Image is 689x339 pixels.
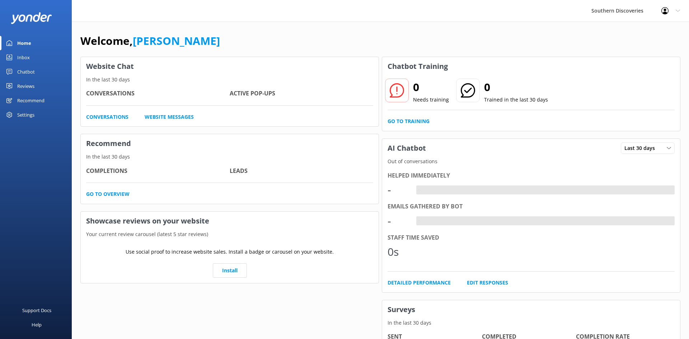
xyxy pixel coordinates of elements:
div: Support Docs [22,303,51,317]
div: Settings [17,108,34,122]
h2: 0 [484,79,548,96]
div: - [388,181,409,198]
a: Go to overview [86,190,130,198]
div: Recommend [17,93,44,108]
div: Chatbot [17,65,35,79]
h4: Active Pop-ups [230,89,373,98]
div: 0s [388,243,409,260]
div: Emails gathered by bot [388,202,675,211]
span: Last 30 days [624,144,659,152]
p: Trained in the last 30 days [484,96,548,104]
a: Website Messages [145,113,194,121]
p: Needs training [413,96,449,104]
p: In the last 30 days [81,76,379,84]
div: Help [32,317,42,332]
a: Edit Responses [467,279,508,287]
h3: Showcase reviews on your website [81,212,379,230]
h2: 0 [413,79,449,96]
a: Install [213,263,247,278]
div: Reviews [17,79,34,93]
p: Use social proof to increase website sales. Install a badge or carousel on your website. [126,248,334,256]
div: - [416,216,422,226]
h3: Website Chat [81,57,379,76]
h1: Welcome, [80,32,220,50]
img: yonder-white-logo.png [11,12,52,24]
h3: Surveys [382,300,680,319]
a: Detailed Performance [388,279,451,287]
a: Go to Training [388,117,430,125]
div: - [388,212,409,230]
div: Inbox [17,50,30,65]
h3: AI Chatbot [382,139,431,157]
a: [PERSON_NAME] [133,33,220,48]
p: In the last 30 days [81,153,379,161]
div: Home [17,36,31,50]
div: Staff time saved [388,233,675,243]
p: Your current review carousel (latest 5 star reviews) [81,230,379,238]
h4: Leads [230,166,373,176]
p: In the last 30 days [382,319,680,327]
a: Conversations [86,113,128,121]
h3: Recommend [81,134,379,153]
p: Out of conversations [382,157,680,165]
h3: Chatbot Training [382,57,453,76]
div: - [416,185,422,195]
h4: Completions [86,166,230,176]
h4: Conversations [86,89,230,98]
div: Helped immediately [388,171,675,180]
